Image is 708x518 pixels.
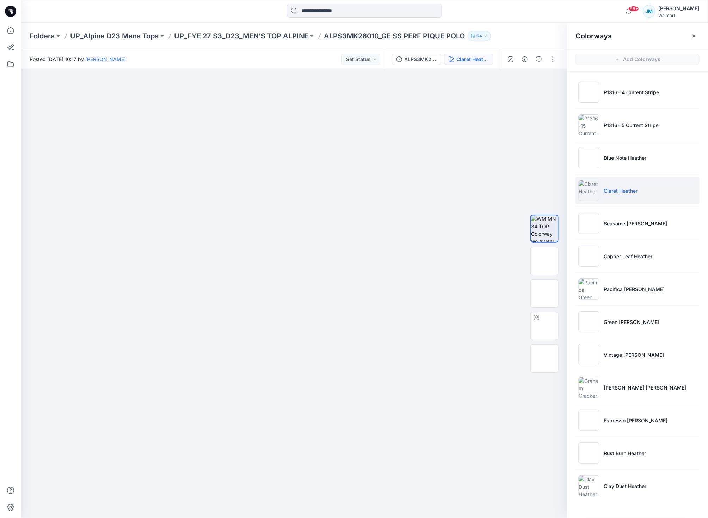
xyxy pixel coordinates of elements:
span: Posted [DATE] 10:17 by [30,55,126,63]
p: [PERSON_NAME] [PERSON_NAME] [604,384,686,391]
img: P1316-15 Current Stripe [578,114,599,135]
img: Pacifica Green Heather [578,278,599,300]
a: UP_FYE 27 S3_D23_MEN’S TOP ALPINE [174,31,308,41]
p: Seasame [PERSON_NAME] [604,220,667,227]
img: Rust Burn Heather [578,442,599,464]
div: Claret Heather [456,55,489,63]
button: Details [519,54,530,65]
button: ALPS3MK26010_GE SS PERF PIQUE POLO [392,54,441,65]
p: Vintage [PERSON_NAME] [604,351,664,359]
div: JM [643,5,655,18]
img: Clay Dust Heather [578,475,599,496]
p: Blue Note Heather [604,154,646,162]
img: Green Ash Heather [578,311,599,332]
p: Rust Burn Heather [604,450,646,457]
span: 99+ [628,6,639,12]
img: Graham Cracker Heather [578,377,599,398]
p: Pacifica [PERSON_NAME] [604,285,665,293]
div: Walmart [658,13,699,18]
p: Clay Dust Heather [604,482,646,490]
img: Blue Note Heather [578,147,599,168]
img: Seasame Heather [578,213,599,234]
p: Green [PERSON_NAME] [604,318,659,326]
img: P1316-14 Current Stripe [578,82,599,103]
h2: Colorways [575,32,612,40]
img: Vintage Teal Heather [578,344,599,365]
a: Folders [30,31,55,41]
button: 64 [468,31,491,41]
div: ALPS3MK26010_GE SS PERF PIQUE POLO [404,55,437,63]
p: ALPS3MK26010_GE SS PERF PIQUE POLO [324,31,465,41]
p: P1316-14 Current Stripe [604,89,659,96]
p: Claret Heather [604,187,638,194]
img: WM MN 34 TOP Colorway wo Avatar [531,215,558,242]
button: Claret Heather [444,54,493,65]
img: Claret Heather [578,180,599,201]
p: P1316-15 Current Stripe [604,121,659,129]
img: Espresso Bean Heather [578,410,599,431]
a: UP_Alpine D23 Mens Tops [70,31,159,41]
a: [PERSON_NAME] [85,56,126,62]
p: Espresso [PERSON_NAME] [604,417,667,424]
img: Copper Leaf Heather [578,246,599,267]
p: 64 [476,32,482,40]
div: [PERSON_NAME] [658,4,699,13]
p: Copper Leaf Heather [604,253,652,260]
